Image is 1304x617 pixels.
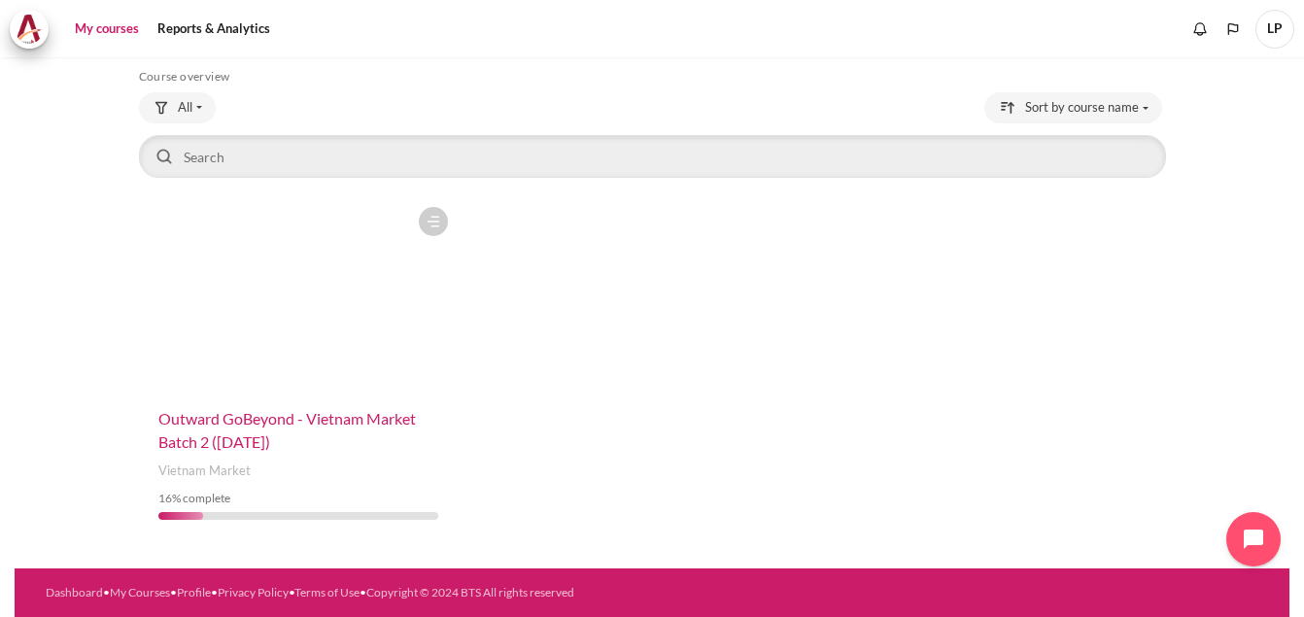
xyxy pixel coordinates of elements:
[178,98,192,118] span: All
[139,92,1166,182] div: Course overview controls
[151,10,277,49] a: Reports & Analytics
[139,92,216,123] button: Grouping drop-down menu
[139,69,1166,85] h5: Course overview
[1218,15,1248,44] button: Languages
[158,409,416,451] a: Outward GoBeyond - Vietnam Market Batch 2 ([DATE])
[1255,10,1294,49] a: User menu
[294,585,360,600] a: Terms of Use
[1185,15,1215,44] div: Show notification window with no new notifications
[68,10,146,49] a: My courses
[46,585,103,600] a: Dashboard
[1025,98,1139,118] span: Sort by course name
[984,92,1162,123] button: Sorting drop-down menu
[218,585,289,600] a: Privacy Policy
[10,10,58,49] a: Architeck Architeck
[139,135,1166,178] input: Search
[158,491,172,505] span: 16
[177,585,211,600] a: Profile
[46,584,714,601] div: • • • • •
[158,490,438,507] div: % complete
[366,585,574,600] a: Copyright © 2024 BTS All rights reserved
[1255,10,1294,49] span: LP
[110,585,170,600] a: My Courses
[16,15,43,44] img: Architeck
[158,462,251,481] span: Vietnam Market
